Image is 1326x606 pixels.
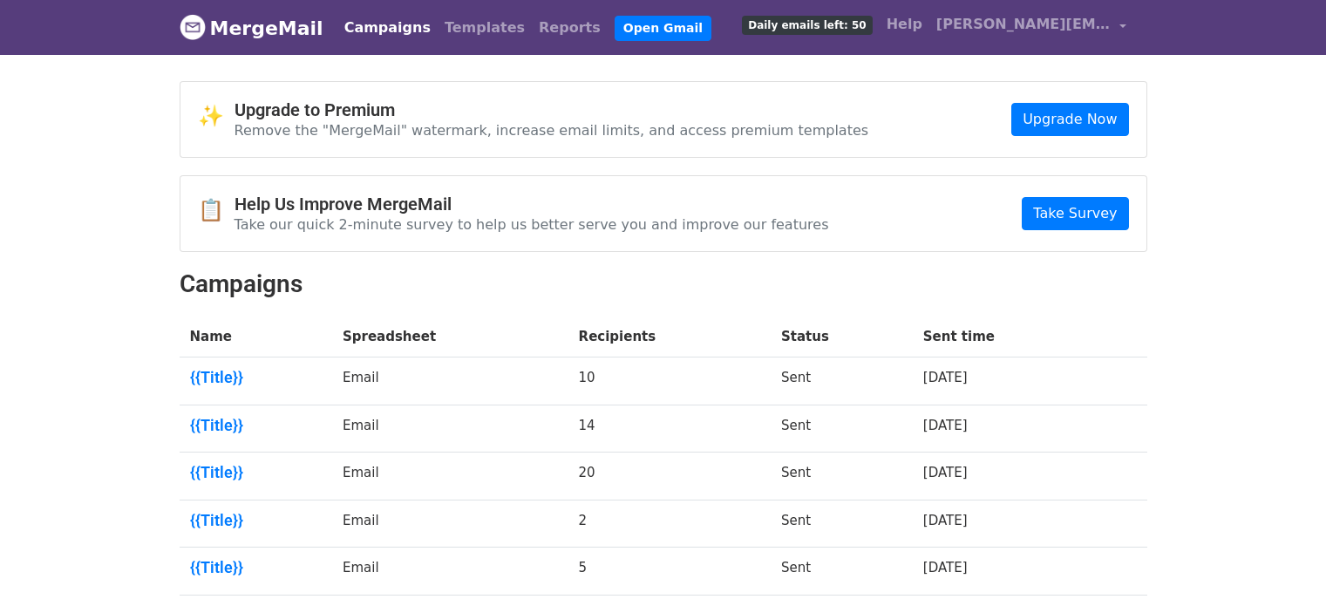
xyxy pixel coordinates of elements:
a: {{Title}} [190,558,322,577]
a: MergeMail [180,10,323,46]
td: Email [332,453,568,500]
span: ✨ [198,104,235,129]
a: [DATE] [923,560,968,575]
th: Recipients [568,317,771,357]
img: MergeMail logo [180,14,206,40]
a: Open Gmail [615,16,711,41]
th: Status [771,317,913,357]
a: {{Title}} [190,463,322,482]
h4: Help Us Improve MergeMail [235,194,829,214]
h2: Campaigns [180,269,1147,299]
a: {{Title}} [190,416,322,435]
h4: Upgrade to Premium [235,99,869,120]
a: [DATE] [923,370,968,385]
th: Sent time [913,317,1104,357]
a: [DATE] [923,465,968,480]
th: Name [180,317,332,357]
span: 📋 [198,198,235,223]
a: Templates [438,10,532,45]
td: Sent [771,548,913,596]
td: Email [332,548,568,596]
th: Spreadsheet [332,317,568,357]
td: 2 [568,500,771,548]
td: Sent [771,405,913,453]
td: Email [332,357,568,405]
td: 14 [568,405,771,453]
a: [DATE] [923,513,968,528]
a: Take Survey [1022,197,1128,230]
a: Campaigns [337,10,438,45]
td: Sent [771,357,913,405]
a: Reports [532,10,608,45]
span: Daily emails left: 50 [742,16,872,35]
a: {{Title}} [190,511,322,530]
td: Sent [771,453,913,500]
span: [PERSON_NAME][EMAIL_ADDRESS][DOMAIN_NAME] [936,14,1111,35]
a: [DATE] [923,418,968,433]
td: 5 [568,548,771,596]
a: {{Title}} [190,368,322,387]
p: Remove the "MergeMail" watermark, increase email limits, and access premium templates [235,121,869,140]
td: 10 [568,357,771,405]
td: 20 [568,453,771,500]
a: [PERSON_NAME][EMAIL_ADDRESS][DOMAIN_NAME] [929,7,1133,48]
p: Take our quick 2-minute survey to help us better serve you and improve our features [235,215,829,234]
a: Daily emails left: 50 [735,7,879,42]
a: Help [880,7,929,42]
td: Email [332,405,568,453]
td: Email [332,500,568,548]
a: Upgrade Now [1011,103,1128,136]
td: Sent [771,500,913,548]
